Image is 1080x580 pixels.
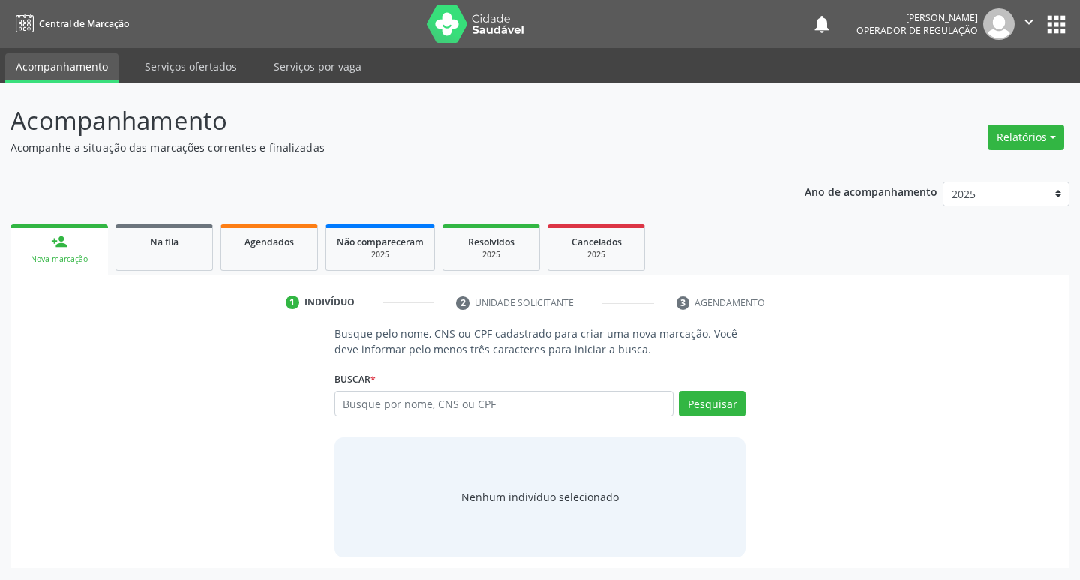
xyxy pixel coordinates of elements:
[5,53,118,83] a: Acompanhamento
[679,391,745,416] button: Pesquisar
[334,368,376,391] label: Buscar
[1021,14,1037,30] i: 
[304,296,355,309] div: Indivíduo
[559,249,634,260] div: 2025
[10,11,129,36] a: Central de Marcação
[286,296,299,309] div: 1
[334,391,674,416] input: Busque por nome, CNS ou CPF
[1015,8,1043,40] button: 
[263,53,372,80] a: Serviços por vaga
[10,102,751,140] p: Acompanhamento
[811,14,832,35] button: notifications
[10,140,751,155] p: Acompanhe a situação das marcações correntes e finalizadas
[337,249,424,260] div: 2025
[571,236,622,248] span: Cancelados
[988,125,1064,150] button: Relatórios
[150,236,178,248] span: Na fila
[337,236,424,248] span: Não compareceram
[51,233,67,250] div: person_add
[454,249,529,260] div: 2025
[39,17,129,30] span: Central de Marcação
[805,182,937,200] p: Ano de acompanhamento
[983,8,1015,40] img: img
[21,254,97,265] div: Nova marcação
[461,489,619,505] div: Nenhum indivíduo selecionado
[468,236,514,248] span: Resolvidos
[856,24,978,37] span: Operador de regulação
[334,326,746,357] p: Busque pelo nome, CNS ou CPF cadastrado para criar uma nova marcação. Você deve informar pelo men...
[856,11,978,24] div: [PERSON_NAME]
[134,53,247,80] a: Serviços ofertados
[1043,11,1069,38] button: apps
[244,236,294,248] span: Agendados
